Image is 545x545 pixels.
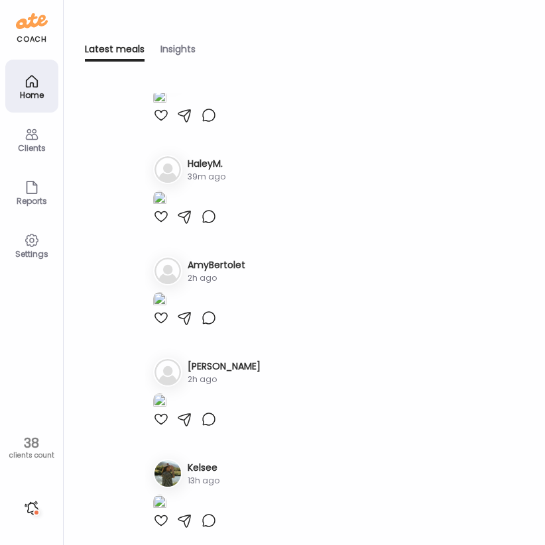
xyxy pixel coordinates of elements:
[153,495,166,513] img: images%2Fao27S4JzfGeT91DxyLlQHNwuQjE3%2FUmP0OX9Bk0sRDQUEYmRq%2FY4w6SUTjbTBRYfaUQfsK_1080
[17,34,46,45] div: coach
[85,42,145,62] div: Latest meals
[8,250,56,258] div: Settings
[154,258,181,284] img: bg-avatar-default.svg
[16,11,48,32] img: ate
[154,156,181,183] img: bg-avatar-default.svg
[153,89,166,107] img: images%2FvTftA8v5t4PJ4mYtYO3Iw6ljtGM2%2FoLjKFuZRV6OMnXARkel6%2FU2Q9wxig4UREaP1AHwD2_1080
[5,435,58,451] div: 38
[160,42,196,62] div: Insights
[188,461,219,475] h3: Kelsee
[154,460,181,487] img: avatars%2Fao27S4JzfGeT91DxyLlQHNwuQjE3
[153,191,166,209] img: images%2FnqEos4dlPfU1WAEMgzCZDTUbVOs2%2FWPF2NAN7lIaUQCgTxfL3%2F4qDXeM21LcfsukQYMuVm_1080
[188,360,261,373] h3: [PERSON_NAME]
[188,258,245,272] h3: AmyBertolet
[188,272,245,284] div: 2h ago
[154,359,181,385] img: bg-avatar-default.svg
[188,475,219,487] div: 13h ago
[153,292,166,310] img: images%2FKCuWq4wOuzL0LtVGeI3JZrgzfIt1%2FjvyIiZvfbUQ32CepT5qd%2FLCXF2TjaA87axEWyOQQQ_1080
[188,171,225,183] div: 39m ago
[153,393,166,411] img: images%2FD1KCQUEvUCUCripQeQySqAbcA313%2F6dycTCDHdKsLVTlUGKsJ%2F0BD8kvyMaQqRUmgsD1z6_1080
[5,451,58,460] div: clients count
[188,373,261,385] div: 2h ago
[8,144,56,152] div: Clients
[8,197,56,205] div: Reports
[8,91,56,99] div: Home
[188,157,225,171] h3: HaleyM.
